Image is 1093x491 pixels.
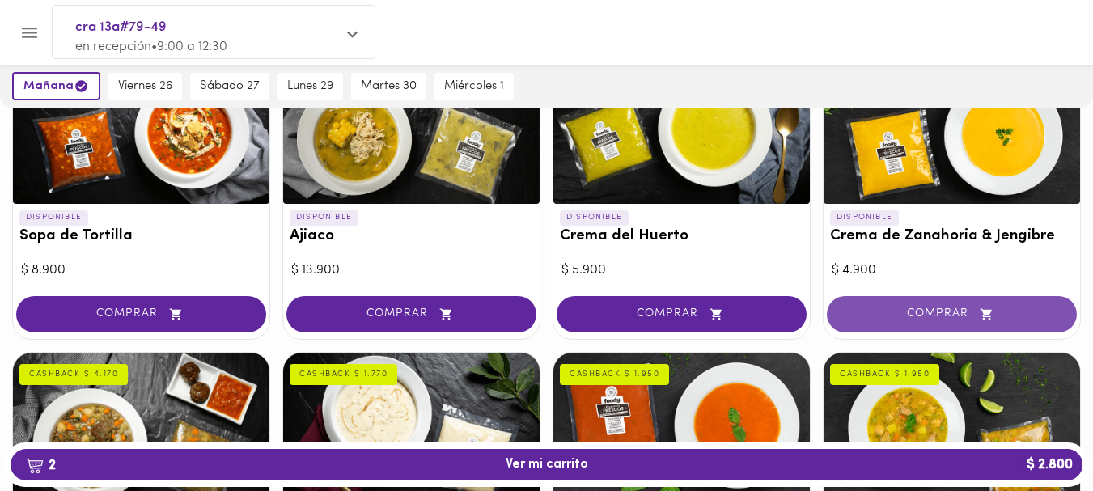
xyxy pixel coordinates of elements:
[830,364,939,385] div: CASHBACK $ 1.950
[108,73,182,100] button: viernes 26
[11,449,1082,480] button: 2Ver mi carrito$ 2.800
[75,17,336,38] span: cra 13a#79-49
[830,210,899,225] p: DISPONIBLE
[560,364,669,385] div: CASHBACK $ 1.950
[277,73,343,100] button: lunes 29
[21,261,261,280] div: $ 8.900
[444,79,504,94] span: miércoles 1
[200,79,260,94] span: sábado 27
[286,296,536,332] button: COMPRAR
[506,457,588,472] span: Ver mi carrito
[351,73,426,100] button: martes 30
[19,210,88,225] p: DISPONIBLE
[824,50,1080,204] div: Crema de Zanahoria & Jengibre
[560,228,803,245] h3: Crema del Huerto
[23,78,89,94] span: mañana
[16,296,266,332] button: COMPRAR
[290,364,397,385] div: CASHBACK $ 1.770
[290,210,358,225] p: DISPONIBLE
[847,307,1057,321] span: COMPRAR
[291,261,532,280] div: $ 13.900
[434,73,514,100] button: miércoles 1
[307,307,516,321] span: COMPRAR
[36,307,246,321] span: COMPRAR
[118,79,172,94] span: viernes 26
[832,261,1072,280] div: $ 4.900
[190,73,269,100] button: sábado 27
[577,307,786,321] span: COMPRAR
[561,261,802,280] div: $ 5.900
[19,364,128,385] div: CASHBACK $ 4.170
[75,40,227,53] span: en recepción • 9:00 a 12:30
[557,296,807,332] button: COMPRAR
[361,79,417,94] span: martes 30
[283,50,540,204] div: Ajiaco
[12,72,100,100] button: mañana
[13,50,269,204] div: Sopa de Tortilla
[553,50,810,204] div: Crema del Huerto
[827,296,1077,332] button: COMPRAR
[830,228,1074,245] h3: Crema de Zanahoria & Jengibre
[560,210,629,225] p: DISPONIBLE
[10,13,49,53] button: Menu
[15,455,66,476] b: 2
[999,397,1077,475] iframe: Messagebird Livechat Widget
[19,228,263,245] h3: Sopa de Tortilla
[290,228,533,245] h3: Ajiaco
[25,458,44,474] img: cart.png
[287,79,333,94] span: lunes 29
